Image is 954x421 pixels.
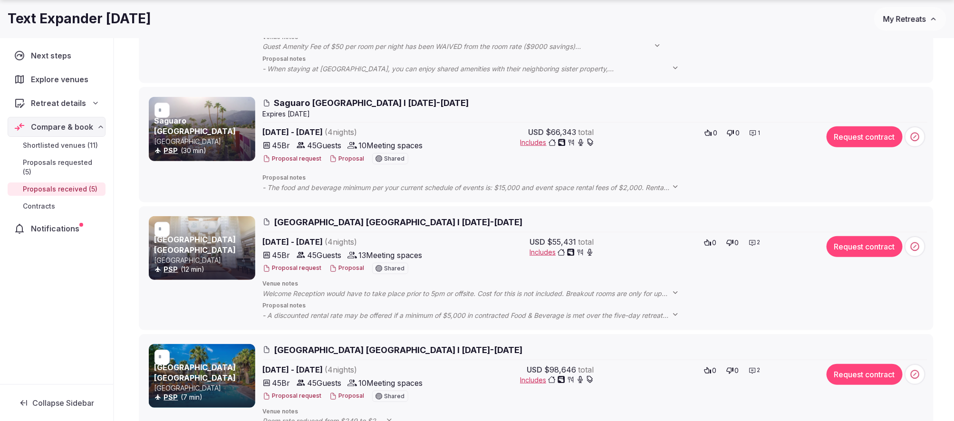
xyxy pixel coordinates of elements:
[702,126,720,140] button: 0
[154,256,253,265] p: [GEOGRAPHIC_DATA]
[308,140,342,151] span: 45 Guests
[8,392,106,413] button: Collapse Sidebar
[272,140,290,151] span: 45 Br
[8,156,106,179] a: Proposals requested (5)
[154,265,253,274] div: (12 min)
[263,311,689,320] span: - A discounted rental rate may be offered if a minimum of $5,000 in contracted Food & Beverage is...
[164,265,178,273] a: PSP
[530,248,594,257] button: Includes
[547,236,576,248] span: $55,431
[32,398,94,408] span: Collapse Sidebar
[8,69,106,89] a: Explore venues
[263,408,927,416] span: Venue notes
[8,182,106,196] a: Proposals received (5)
[546,126,577,138] span: $66,343
[8,46,106,66] a: Next steps
[757,366,761,374] span: 2
[530,236,545,248] span: USD
[272,377,290,389] span: 45 Br
[8,219,106,239] a: Notifications
[359,377,423,389] span: 10 Meeting spaces
[154,146,253,155] div: (30 min)
[263,126,430,138] span: [DATE] - [DATE]
[329,392,365,400] button: Proposal
[359,140,423,151] span: 10 Meeting spaces
[263,264,322,272] button: Proposal request
[701,236,720,249] button: 0
[325,127,357,137] span: ( 4 night s )
[329,155,365,163] button: Proposal
[735,128,740,138] span: 0
[263,174,927,182] span: Proposal notes
[385,393,405,399] span: Shared
[385,266,405,271] span: Shared
[758,129,760,137] span: 1
[735,366,739,375] span: 0
[8,200,106,213] a: Contracts
[23,141,98,150] span: Shortlisted venues (11)
[874,7,946,31] button: My Retreats
[263,55,927,63] span: Proposal notes
[883,14,926,24] span: My Retreats
[385,156,405,162] span: Shared
[529,126,544,138] span: USD
[713,128,717,138] span: 0
[827,236,903,257] button: Request contract
[263,302,927,310] span: Proposal notes
[544,364,576,375] span: $98,646
[31,50,75,61] span: Next steps
[263,280,927,288] span: Venue notes
[827,364,903,385] button: Request contract
[154,116,236,136] a: Saguaro [GEOGRAPHIC_DATA]
[723,364,742,377] button: 0
[274,216,523,228] span: [GEOGRAPHIC_DATA] [GEOGRAPHIC_DATA] I [DATE]-[DATE]
[263,183,689,192] span: - The food and beverage minimum per your current schedule of events is: $15,000 and event space r...
[263,42,671,51] span: ​Guest Amenity Fee of $50 per room per night has been WAIVED from the room rate ($9000 savings) ​...
[154,392,253,402] div: (7 min)
[154,137,253,146] p: [GEOGRAPHIC_DATA]
[23,184,97,194] span: Proposals received (5)
[263,236,430,248] span: [DATE] - [DATE]
[8,10,151,28] h1: Text Expander [DATE]
[8,139,106,152] a: Shortlisted venues (11)
[154,363,236,383] a: [GEOGRAPHIC_DATA] [GEOGRAPHIC_DATA]
[520,375,594,385] button: Includes
[578,236,594,248] span: total
[757,239,761,247] span: 2
[274,344,523,356] span: [GEOGRAPHIC_DATA] [GEOGRAPHIC_DATA] I [DATE]-[DATE]
[746,126,763,140] button: 1
[325,365,357,374] span: ( 4 night s )
[31,97,86,109] span: Retreat details
[272,249,290,261] span: 45 Br
[164,393,178,401] a: PSP
[520,138,594,147] button: Includes
[23,201,55,211] span: Contracts
[31,74,92,85] span: Explore venues
[154,235,236,255] a: [GEOGRAPHIC_DATA] [GEOGRAPHIC_DATA]
[263,109,927,119] div: Expire s [DATE]
[263,155,322,163] button: Proposal request
[713,238,717,248] span: 0
[325,237,357,247] span: ( 4 night s )
[329,264,365,272] button: Proposal
[713,366,717,375] span: 0
[308,377,342,389] span: 45 Guests
[746,364,763,377] button: 2
[735,238,739,248] span: 0
[578,364,594,375] span: total
[578,126,594,138] span: total
[263,64,689,74] span: - When staying at [GEOGRAPHIC_DATA], you can enjoy shared amenities with their neighboring sister...
[23,158,102,177] span: Proposals requested (5)
[31,223,83,234] span: Notifications
[154,383,253,393] p: [GEOGRAPHIC_DATA]
[359,249,423,261] span: 13 Meeting spaces
[827,126,903,147] button: Request contract
[527,364,542,375] span: USD
[701,364,720,377] button: 0
[263,364,430,375] span: [DATE] - [DATE]
[308,249,342,261] span: 45 Guests
[724,126,742,140] button: 0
